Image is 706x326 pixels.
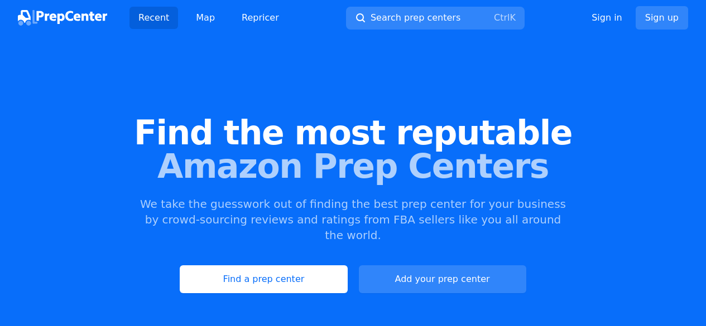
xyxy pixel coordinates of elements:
[18,149,688,183] span: Amazon Prep Centers
[636,6,688,30] a: Sign up
[371,11,460,25] span: Search prep centers
[359,265,526,293] a: Add your prep center
[592,11,622,25] a: Sign in
[18,10,107,26] img: PrepCenter
[510,12,516,23] kbd: K
[346,7,525,30] button: Search prep centersCtrlK
[187,7,224,29] a: Map
[494,12,510,23] kbd: Ctrl
[180,265,347,293] a: Find a prep center
[233,7,288,29] a: Repricer
[139,196,568,243] p: We take the guesswork out of finding the best prep center for your business by crowd-sourcing rev...
[18,116,688,149] span: Find the most reputable
[129,7,178,29] a: Recent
